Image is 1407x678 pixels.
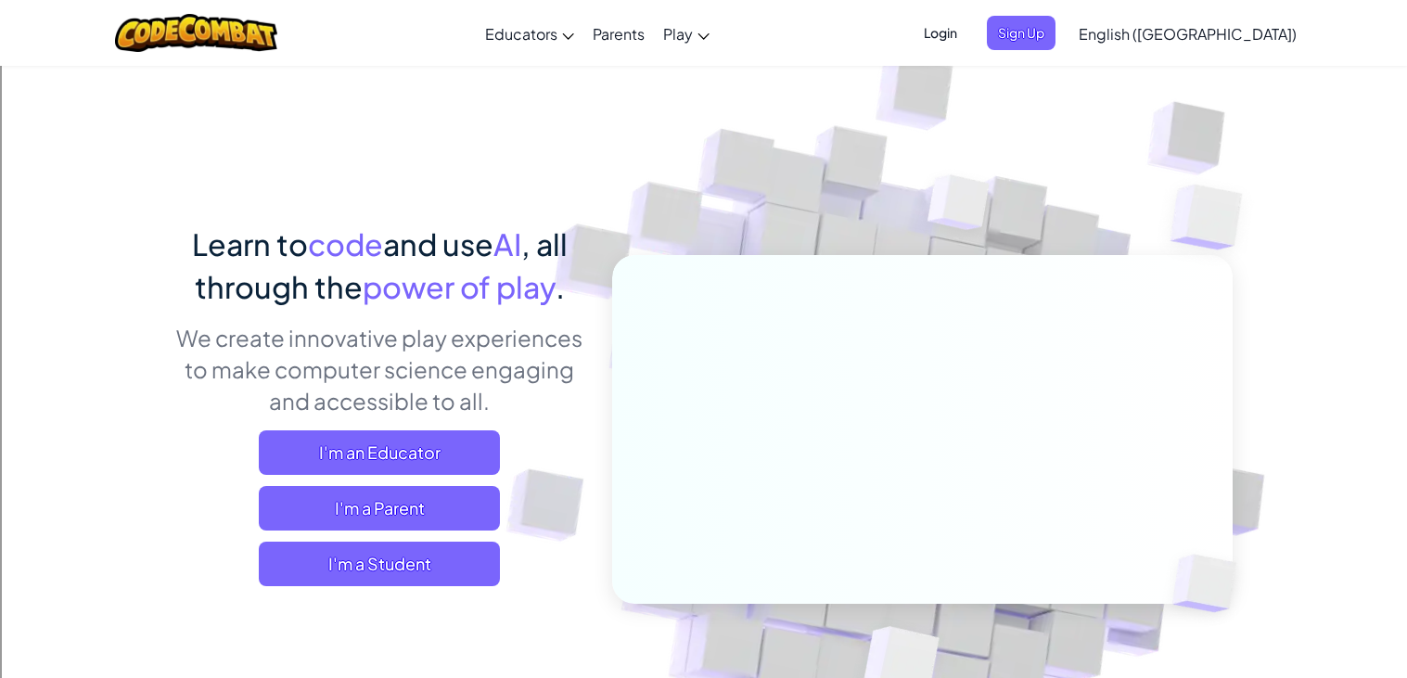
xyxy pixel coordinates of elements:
[987,16,1055,50] button: Sign Up
[308,225,383,262] span: code
[654,8,719,58] a: Play
[259,542,500,586] button: I'm a Student
[493,225,521,262] span: AI
[485,24,557,44] span: Educators
[1079,24,1297,44] span: English ([GEOGRAPHIC_DATA])
[175,322,584,416] p: We create innovative play experiences to make computer science engaging and accessible to all.
[1141,516,1280,651] img: Overlap cubes
[892,138,1026,276] img: Overlap cubes
[259,430,500,475] a: I'm an Educator
[1133,139,1294,296] img: Overlap cubes
[663,24,693,44] span: Play
[115,14,277,52] img: CodeCombat logo
[383,225,493,262] span: and use
[913,16,968,50] button: Login
[192,225,308,262] span: Learn to
[583,8,654,58] a: Parents
[476,8,583,58] a: Educators
[1069,8,1306,58] a: English ([GEOGRAPHIC_DATA])
[259,486,500,531] a: I'm a Parent
[363,268,556,305] span: power of play
[556,268,565,305] span: .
